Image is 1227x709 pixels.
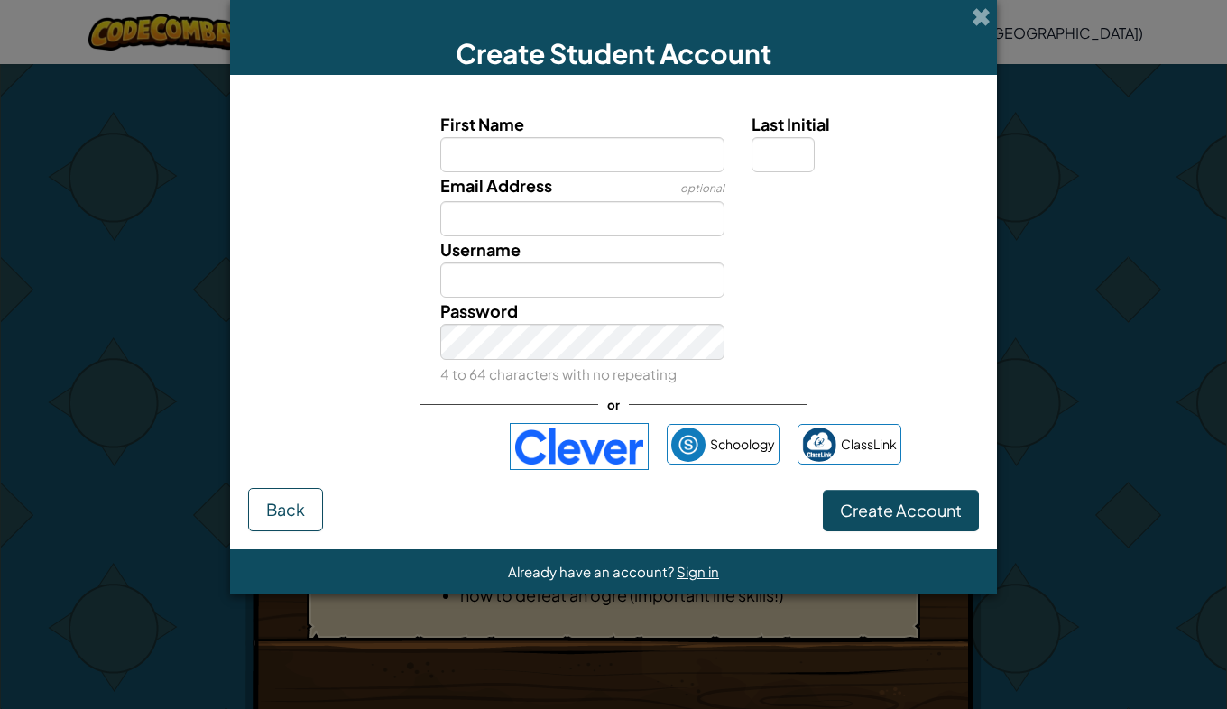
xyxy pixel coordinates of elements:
span: optional [680,181,724,195]
span: Schoology [710,431,775,457]
span: Create Account [840,500,962,520]
a: Sign in [677,563,719,580]
span: Already have an account? [508,563,677,580]
img: clever-logo-blue.png [510,423,649,470]
span: Email Address [440,175,552,196]
span: Username [440,239,521,260]
span: Back [266,499,305,520]
button: Back [248,488,323,531]
span: ClassLink [841,431,897,457]
img: classlink-logo-small.png [802,428,836,462]
span: Last Initial [752,114,830,134]
img: schoology.png [671,428,706,462]
button: Create Account [823,490,979,531]
iframe: Sign in with Google Button [317,427,501,466]
small: 4 to 64 characters with no repeating [440,365,677,382]
span: First Name [440,114,524,134]
span: or [598,391,629,418]
span: Create Student Account [456,36,771,70]
span: Password [440,300,518,321]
